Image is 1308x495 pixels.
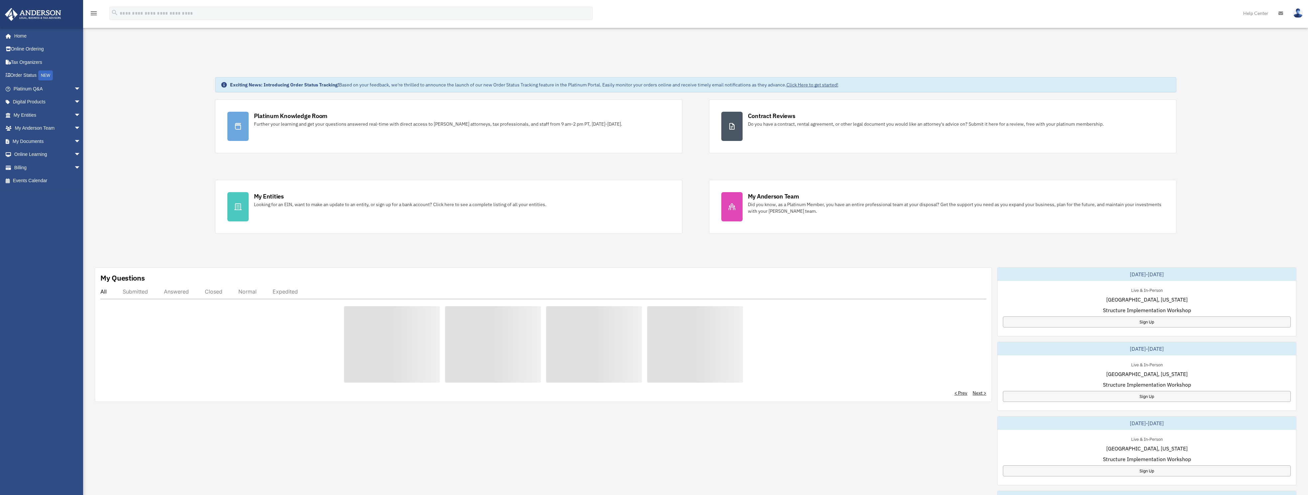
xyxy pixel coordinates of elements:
a: < Prev [954,390,967,396]
div: Closed [205,288,222,295]
div: Platinum Knowledge Room [254,112,328,120]
div: Live & In-Person [1126,286,1168,293]
a: My Documentsarrow_drop_down [5,135,91,148]
div: Expedited [273,288,298,295]
i: search [111,9,118,16]
a: Contract Reviews Do you have a contract, rental agreement, or other legal document you would like... [709,99,1176,153]
div: Based on your feedback, we're thrilled to announce the launch of our new Order Status Tracking fe... [230,81,838,88]
a: Next > [973,390,986,396]
div: My Questions [100,273,145,283]
img: User Pic [1293,8,1303,18]
span: [GEOGRAPHIC_DATA], [US_STATE] [1106,444,1188,452]
a: Sign Up [1003,391,1291,402]
a: Sign Up [1003,316,1291,327]
span: arrow_drop_down [74,148,87,162]
strong: Exciting News: Introducing Order Status Tracking! [230,82,339,88]
div: NEW [38,70,53,80]
div: [DATE]-[DATE] [998,268,1296,281]
a: My Anderson Teamarrow_drop_down [5,122,91,135]
div: Answered [164,288,189,295]
div: Live & In-Person [1126,361,1168,368]
img: Anderson Advisors Platinum Portal [3,8,63,21]
span: arrow_drop_down [74,122,87,135]
div: All [100,288,107,295]
div: Further your learning and get your questions answered real-time with direct access to [PERSON_NAM... [254,121,622,127]
span: [GEOGRAPHIC_DATA], [US_STATE] [1106,370,1188,378]
div: My Anderson Team [748,192,799,200]
div: Do you have a contract, rental agreement, or other legal document you would like an attorney's ad... [748,121,1104,127]
a: Platinum Q&Aarrow_drop_down [5,82,91,95]
span: Structure Implementation Workshop [1103,381,1191,389]
a: Click Here to get started! [786,82,838,88]
span: arrow_drop_down [74,161,87,175]
i: menu [90,9,98,17]
span: arrow_drop_down [74,108,87,122]
a: Order StatusNEW [5,69,91,82]
span: arrow_drop_down [74,135,87,148]
a: Online Ordering [5,43,91,56]
div: Contract Reviews [748,112,795,120]
span: [GEOGRAPHIC_DATA], [US_STATE] [1106,296,1188,304]
div: Live & In-Person [1126,435,1168,442]
a: Events Calendar [5,174,91,187]
a: Online Learningarrow_drop_down [5,148,91,161]
a: menu [90,12,98,17]
span: arrow_drop_down [74,95,87,109]
a: My Entities Looking for an EIN, want to make an update to an entity, or sign up for a bank accoun... [215,180,682,234]
div: [DATE]-[DATE] [998,417,1296,430]
a: My Anderson Team Did you know, as a Platinum Member, you have an entire professional team at your... [709,180,1176,234]
span: Structure Implementation Workshop [1103,455,1191,463]
div: Did you know, as a Platinum Member, you have an entire professional team at your disposal? Get th... [748,201,1164,214]
div: Looking for an EIN, want to make an update to an entity, or sign up for a bank account? Click her... [254,201,546,208]
div: My Entities [254,192,284,200]
div: Normal [238,288,257,295]
span: arrow_drop_down [74,82,87,96]
a: Digital Productsarrow_drop_down [5,95,91,109]
a: Billingarrow_drop_down [5,161,91,174]
a: Tax Organizers [5,56,91,69]
a: My Entitiesarrow_drop_down [5,108,91,122]
a: Home [5,29,87,43]
a: Sign Up [1003,465,1291,476]
div: [DATE]-[DATE] [998,342,1296,355]
div: Submitted [123,288,148,295]
span: Structure Implementation Workshop [1103,306,1191,314]
a: Platinum Knowledge Room Further your learning and get your questions answered real-time with dire... [215,99,682,153]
